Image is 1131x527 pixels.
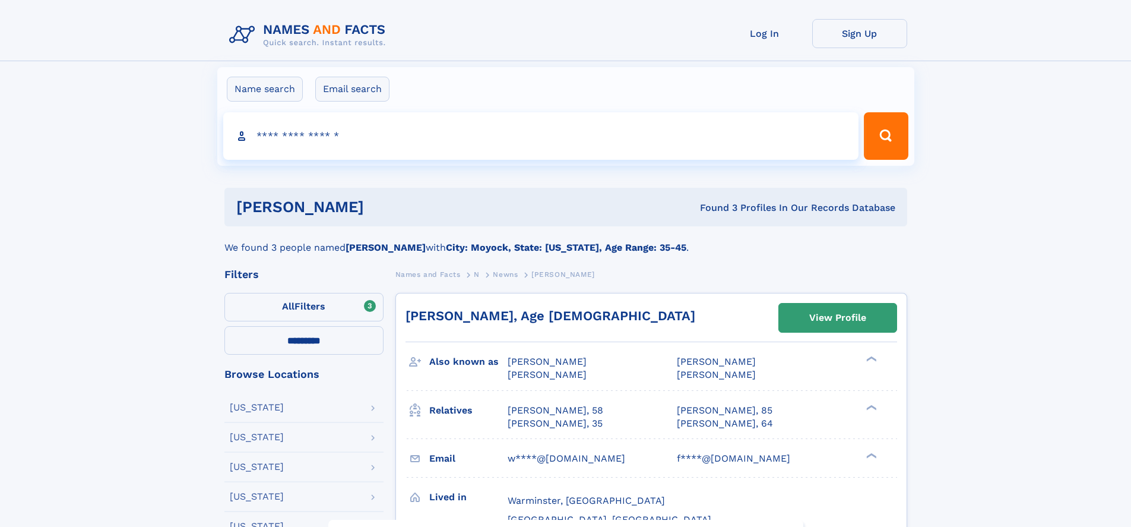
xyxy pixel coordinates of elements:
[429,400,508,421] h3: Relatives
[508,495,665,506] span: Warminster, [GEOGRAPHIC_DATA]
[223,112,859,160] input: search input
[282,301,294,312] span: All
[429,352,508,372] h3: Also known as
[493,267,518,282] a: Newns
[224,19,395,51] img: Logo Names and Facts
[395,267,461,282] a: Names and Facts
[446,242,686,253] b: City: Moyock, State: [US_STATE], Age Range: 35-45
[230,462,284,472] div: [US_STATE]
[677,404,772,417] a: [PERSON_NAME], 85
[532,201,895,214] div: Found 3 Profiles In Our Records Database
[224,293,384,321] label: Filters
[230,403,284,412] div: [US_STATE]
[863,452,877,459] div: ❯
[474,267,480,282] a: N
[779,304,896,332] a: View Profile
[863,403,877,411] div: ❯
[508,404,603,417] a: [PERSON_NAME], 58
[405,308,695,323] a: [PERSON_NAME], Age [DEMOGRAPHIC_DATA]
[346,242,426,253] b: [PERSON_NAME]
[508,369,587,380] span: [PERSON_NAME]
[315,77,389,102] label: Email search
[429,487,508,507] h3: Lived in
[474,270,480,279] span: N
[236,200,532,214] h1: [PERSON_NAME]
[863,355,877,363] div: ❯
[677,356,756,367] span: [PERSON_NAME]
[812,19,907,48] a: Sign Up
[508,417,603,430] a: [PERSON_NAME], 35
[230,433,284,442] div: [US_STATE]
[227,77,303,102] label: Name search
[677,417,773,430] a: [PERSON_NAME], 64
[224,369,384,380] div: Browse Locations
[508,514,711,525] span: [GEOGRAPHIC_DATA], [GEOGRAPHIC_DATA]
[864,112,908,160] button: Search Button
[224,269,384,280] div: Filters
[230,492,284,501] div: [US_STATE]
[531,270,595,279] span: [PERSON_NAME]
[677,369,756,380] span: [PERSON_NAME]
[508,356,587,367] span: [PERSON_NAME]
[717,19,812,48] a: Log In
[224,226,907,255] div: We found 3 people named with .
[809,304,866,332] div: View Profile
[493,270,518,279] span: Newns
[429,449,508,469] h3: Email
